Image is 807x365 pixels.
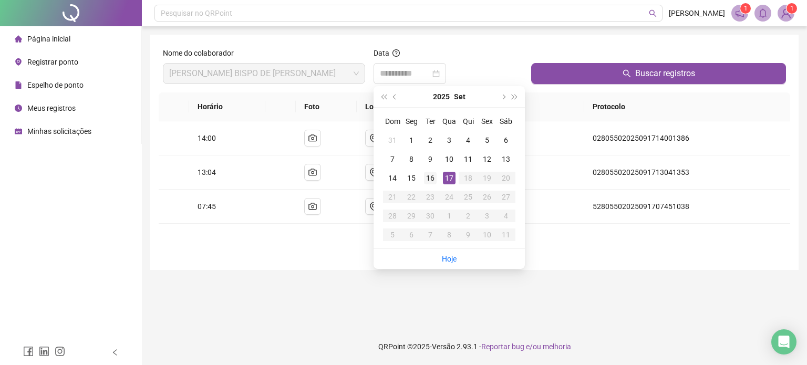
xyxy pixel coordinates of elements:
[635,67,695,80] span: Buscar registros
[771,329,796,354] div: Open Intercom Messenger
[459,131,478,150] td: 2025-09-04
[55,346,65,357] span: instagram
[496,131,515,150] td: 2025-09-06
[584,121,790,155] td: 02805502025091714001386
[308,134,317,142] span: camera
[27,81,84,89] span: Espelho de ponto
[496,187,515,206] td: 2025-09-27
[649,9,657,17] span: search
[584,155,790,190] td: 02805502025091713041353
[424,172,437,184] div: 16
[198,168,216,176] span: 13:04
[440,187,459,206] td: 2025-09-24
[744,5,748,12] span: 1
[459,187,478,206] td: 2025-09-25
[478,131,496,150] td: 2025-09-05
[462,153,474,165] div: 11
[424,153,437,165] div: 9
[189,92,265,121] th: Horário
[740,3,751,14] sup: 1
[481,172,493,184] div: 19
[27,58,78,66] span: Registrar ponto
[443,228,456,241] div: 8
[478,187,496,206] td: 2025-09-26
[198,134,216,142] span: 14:00
[402,206,421,225] td: 2025-09-29
[392,49,400,57] span: question-circle
[39,346,49,357] span: linkedin
[778,5,794,21] img: 90741
[15,35,22,43] span: home
[459,206,478,225] td: 2025-10-02
[402,112,421,131] th: Seg
[442,255,457,263] a: Hoje
[443,153,456,165] div: 10
[500,134,512,147] div: 6
[440,150,459,169] td: 2025-09-10
[440,112,459,131] th: Qua
[500,191,512,203] div: 27
[758,8,768,18] span: bell
[462,134,474,147] div: 4
[478,112,496,131] th: Sex
[369,168,378,176] span: environment
[509,86,521,107] button: super-next-year
[169,64,359,84] span: MARIA JULIA BISPO DE SANTANA DE SOUZA
[496,112,515,131] th: Sáb
[443,191,456,203] div: 24
[462,191,474,203] div: 25
[421,206,440,225] td: 2025-09-30
[478,225,496,244] td: 2025-10-10
[308,202,317,211] span: camera
[500,153,512,165] div: 13
[27,104,76,112] span: Meus registros
[432,342,455,351] span: Versão
[421,150,440,169] td: 2025-09-09
[386,228,399,241] div: 5
[27,35,70,43] span: Página inicial
[440,206,459,225] td: 2025-10-01
[386,134,399,147] div: 31
[369,134,378,142] span: environment
[405,172,418,184] div: 15
[478,150,496,169] td: 2025-09-12
[669,7,725,19] span: [PERSON_NAME]
[735,8,744,18] span: notification
[478,206,496,225] td: 2025-10-03
[440,225,459,244] td: 2025-10-08
[500,172,512,184] div: 20
[383,206,402,225] td: 2025-09-28
[15,81,22,89] span: file
[421,112,440,131] th: Ter
[296,92,357,121] th: Foto
[462,172,474,184] div: 18
[462,228,474,241] div: 9
[531,63,786,84] button: Buscar registros
[163,47,241,59] label: Nome do colaborador
[378,86,389,107] button: super-prev-year
[389,86,401,107] button: prev-year
[478,169,496,187] td: 2025-09-19
[462,210,474,222] div: 2
[421,187,440,206] td: 2025-09-23
[383,112,402,131] th: Dom
[443,134,456,147] div: 3
[421,131,440,150] td: 2025-09-02
[15,128,22,135] span: schedule
[27,127,91,135] span: Minhas solicitações
[383,187,402,206] td: 2025-09-21
[402,150,421,169] td: 2025-09-08
[500,210,512,222] div: 4
[374,49,389,57] span: Data
[481,342,571,351] span: Reportar bug e/ou melhoria
[496,225,515,244] td: 2025-10-11
[15,105,22,112] span: clock-circle
[496,150,515,169] td: 2025-09-13
[459,169,478,187] td: 2025-09-18
[424,228,437,241] div: 7
[369,202,378,211] span: environment
[459,112,478,131] th: Qui
[459,150,478,169] td: 2025-09-11
[481,153,493,165] div: 12
[402,187,421,206] td: 2025-09-22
